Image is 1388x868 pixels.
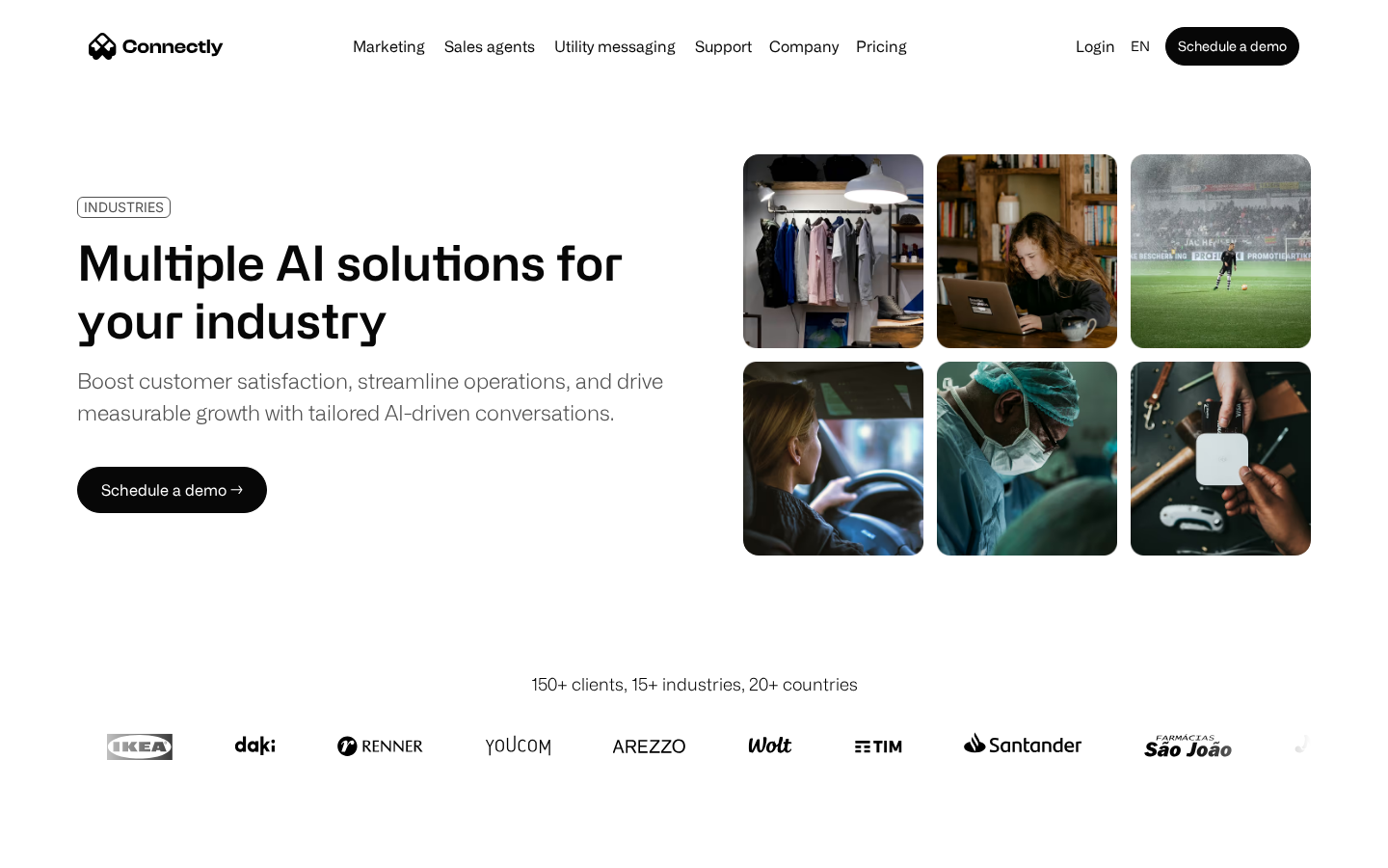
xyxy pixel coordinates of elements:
div: INDUSTRIES [84,200,164,214]
a: Utility messaging [547,39,683,54]
a: Pricing [848,39,915,54]
a: home [89,32,224,61]
a: Support [687,39,760,54]
a: Marketing [345,39,433,54]
a: Sales agents [437,39,543,54]
a: Schedule a demo [1165,27,1299,66]
div: en [1123,33,1161,60]
aside: Language selected: English [19,832,116,861]
div: 150+ clients, 15+ industries, 20+ countries [531,671,858,697]
ul: Language list [39,834,116,861]
a: Login [1068,33,1123,60]
div: en [1131,33,1150,60]
h1: Multiple AI solutions for your industry [77,233,663,349]
div: Company [769,33,839,60]
a: Schedule a demo → [77,467,267,513]
div: Company [763,33,844,60]
div: Boost customer satisfaction, streamline operations, and drive measurable growth with tailored AI-... [77,365,663,428]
